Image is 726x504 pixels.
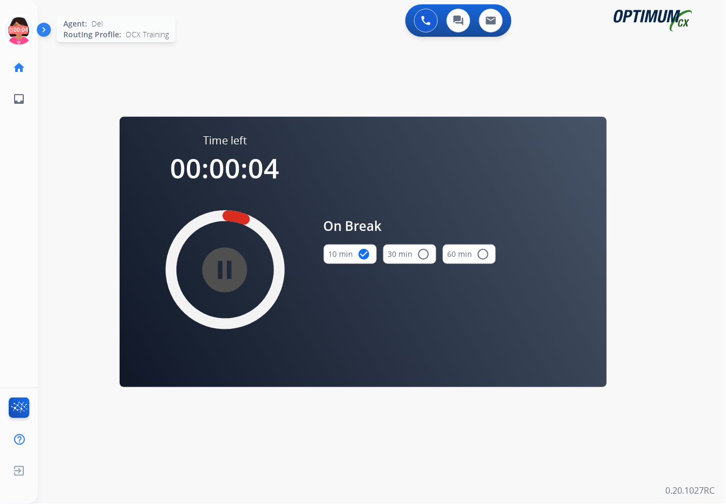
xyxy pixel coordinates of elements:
[203,133,247,148] span: Time left
[666,485,715,498] p: 0.20.1027RC
[171,150,280,187] span: 00:00:04
[443,244,496,264] button: 60 min
[477,248,490,261] mat-icon: radio_button_unchecked
[12,92,25,105] mat-icon: inbox
[358,248,371,261] mat-icon: check_circle
[12,61,25,74] mat-icon: home
[219,263,232,276] mat-icon: pause_circle_filled
[324,216,496,236] span: On Break
[91,18,103,29] span: Del
[126,29,169,40] span: OCX Training
[63,18,87,29] span: Agent:
[324,244,377,264] button: 10 min
[417,248,430,261] mat-icon: radio_button_unchecked
[383,244,436,264] button: 30 min
[63,29,121,40] span: Routing Profile:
